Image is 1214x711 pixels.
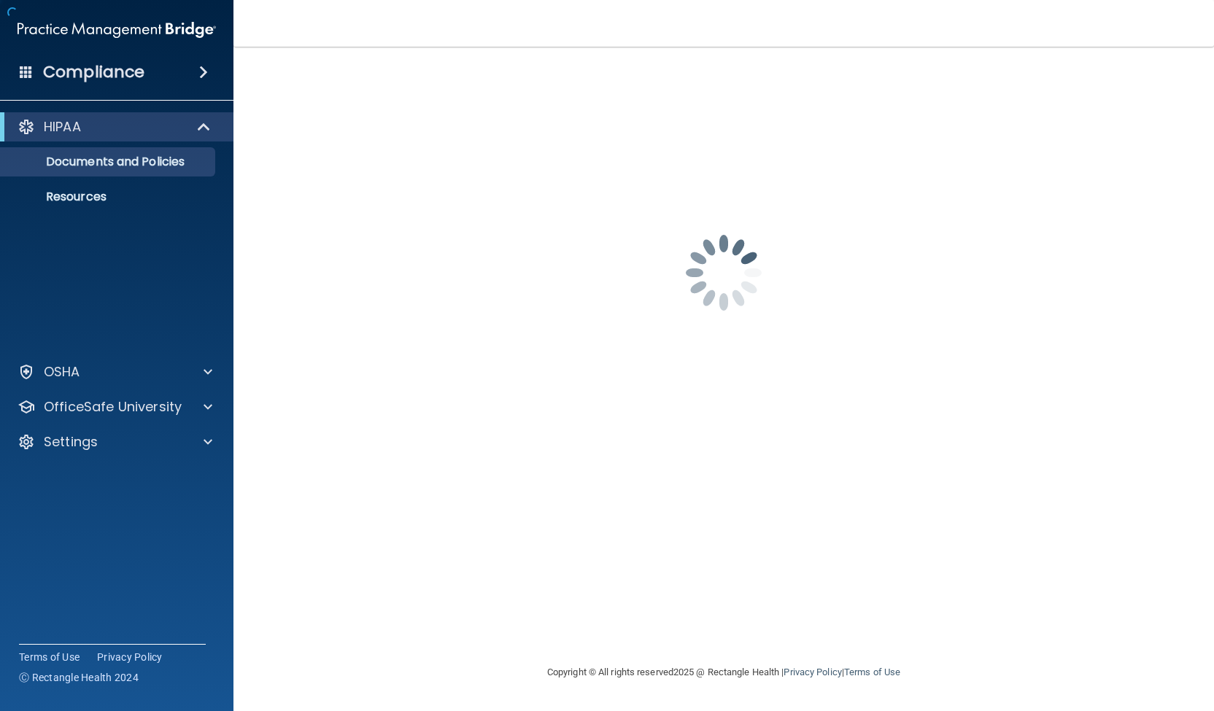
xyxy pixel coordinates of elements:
a: Terms of Use [844,667,900,677]
div: Copyright © All rights reserved 2025 @ Rectangle Health | | [457,649,990,696]
a: OSHA [18,363,212,381]
img: spinner.e123f6fc.gif [651,200,797,346]
a: HIPAA [18,118,212,136]
a: Settings [18,433,212,451]
p: Documents and Policies [9,155,209,169]
p: Resources [9,190,209,204]
p: Settings [44,433,98,451]
a: OfficeSafe University [18,398,212,416]
img: PMB logo [18,15,216,44]
p: HIPAA [44,118,81,136]
a: Terms of Use [19,650,80,664]
a: Privacy Policy [784,667,841,677]
p: OSHA [44,363,80,381]
span: Ⓒ Rectangle Health 2024 [19,670,139,685]
p: OfficeSafe University [44,398,182,416]
h4: Compliance [43,62,144,82]
a: Privacy Policy [97,650,163,664]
